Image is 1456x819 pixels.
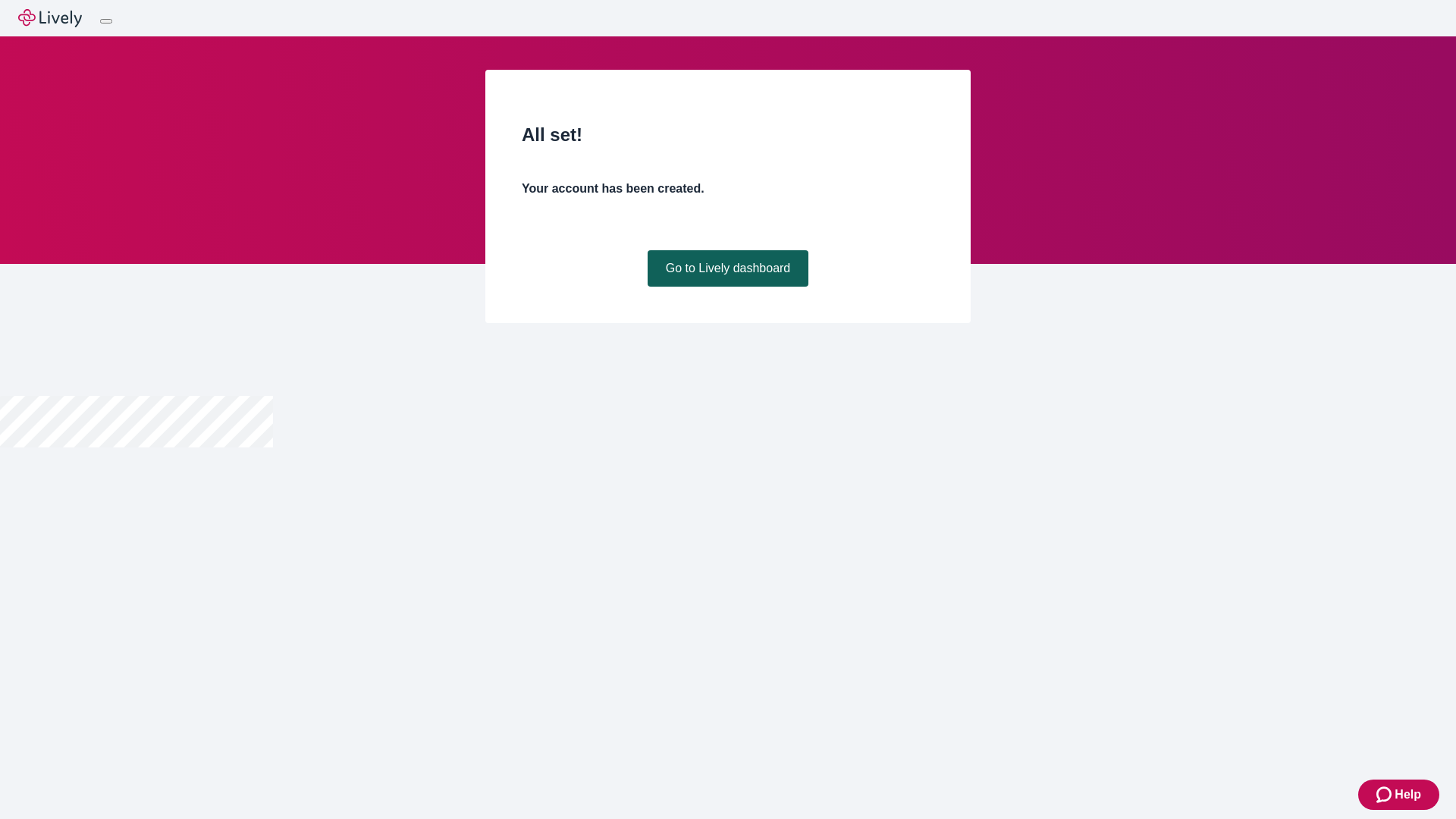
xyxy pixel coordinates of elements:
h4: Your account has been created. [522,180,934,198]
svg: Zendesk support icon [1376,786,1395,804]
span: Help [1395,786,1421,804]
button: Log out [100,19,112,24]
a: Go to Lively dashboard [648,250,809,287]
img: Lively [18,9,82,27]
h2: All set! [522,121,934,149]
button: Zendesk support iconHelp [1358,780,1439,810]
